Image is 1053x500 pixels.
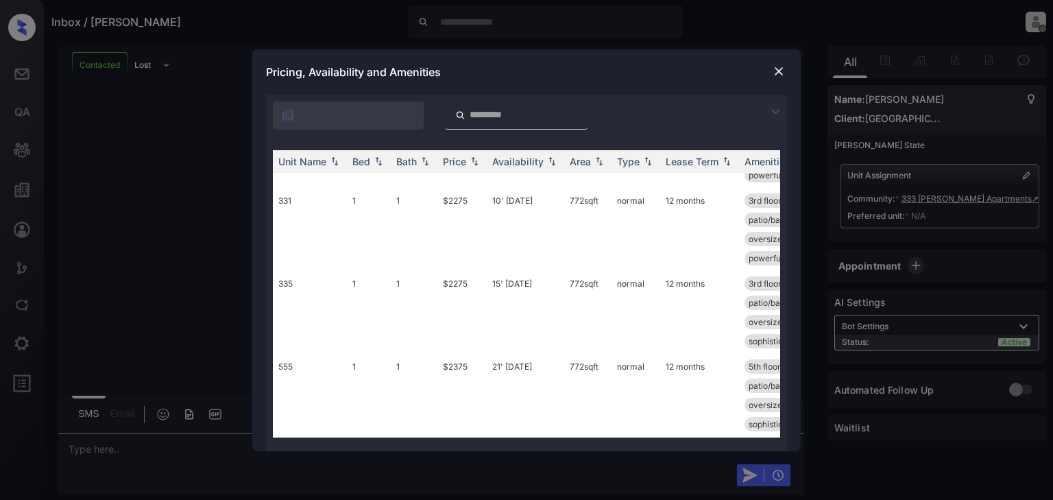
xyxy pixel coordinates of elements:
td: 1 [391,188,437,271]
td: 335 [273,271,347,354]
td: $2275 [437,271,487,354]
td: 10' [DATE] [487,188,564,271]
span: powerful storm ... [749,253,816,263]
span: oversized close... [749,234,816,244]
img: sorting [545,156,559,166]
td: 12 months [660,271,739,354]
img: icon-zuma [767,104,784,120]
td: 12 months [660,188,739,271]
img: sorting [372,156,385,166]
span: 3rd floor [749,278,782,289]
td: 772 sqft [564,188,612,271]
div: Pricing, Availability and Amenities [252,49,801,95]
span: oversized close... [749,400,816,410]
img: sorting [720,156,734,166]
div: Unit Name [278,156,326,167]
div: Area [570,156,591,167]
div: Availability [492,156,544,167]
td: 1 [391,354,437,437]
td: normal [612,188,660,271]
td: 21' [DATE] [487,354,564,437]
td: 772 sqft [564,354,612,437]
div: Price [443,156,466,167]
td: 12 months [660,354,739,437]
img: sorting [418,156,432,166]
td: $2275 [437,188,487,271]
img: sorting [641,156,655,166]
span: patio/balcony [749,381,801,391]
span: sophisticated n... [749,336,813,346]
td: normal [612,354,660,437]
td: 1 [347,354,391,437]
td: $2375 [437,354,487,437]
img: icon-zuma [281,108,295,122]
span: oversized close... [749,317,816,327]
div: Lease Term [666,156,718,167]
img: sorting [328,156,341,166]
div: Bath [396,156,417,167]
td: 15' [DATE] [487,271,564,354]
img: sorting [468,156,481,166]
span: sophisticated n... [749,419,813,429]
td: normal [612,271,660,354]
span: powerful storm ... [749,170,816,180]
div: Type [617,156,640,167]
span: patio/balcony [749,215,801,225]
div: Bed [352,156,370,167]
div: Amenities [745,156,790,167]
img: sorting [592,156,606,166]
span: 3rd floor [749,195,782,206]
span: patio/balcony [749,298,801,308]
td: 555 [273,354,347,437]
span: 5th floor [749,361,781,372]
img: close [772,64,786,78]
td: 1 [391,271,437,354]
td: 772 sqft [564,271,612,354]
img: icon-zuma [455,109,465,121]
td: 1 [347,271,391,354]
td: 331 [273,188,347,271]
td: 1 [347,188,391,271]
